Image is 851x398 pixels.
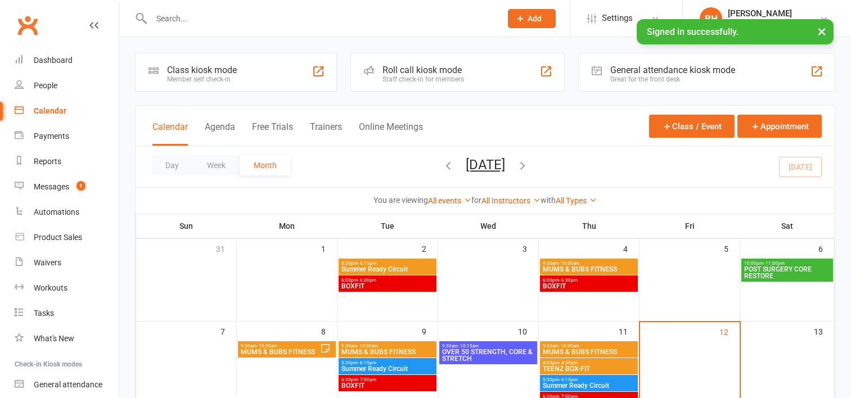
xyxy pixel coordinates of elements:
span: BOXFIT [542,283,636,290]
div: 31 [216,239,236,257]
span: - 10:30am [559,343,579,349]
strong: You are viewing [373,196,428,205]
a: All events [428,196,471,205]
span: - 4:30pm [559,360,578,365]
span: - 7:00pm [358,377,376,382]
div: 8 [321,322,337,340]
div: Reports [34,157,61,166]
a: Product Sales [15,225,119,250]
div: Product Sales [34,233,82,242]
div: [PERSON_NAME] [728,8,792,19]
div: Dashboard [34,56,73,65]
span: - 6:15pm [358,261,376,266]
div: Automations [34,207,79,216]
div: What's New [34,334,74,343]
button: Online Meetings [359,121,423,146]
div: Great for the front desk [610,75,735,83]
a: People [15,73,119,98]
span: - 11:00pm [763,261,785,266]
span: 9:30am [240,343,320,349]
span: 9:30am [442,343,535,349]
div: Member self check-in [167,75,237,83]
button: Class / Event [649,115,735,138]
a: Payments [15,124,119,149]
th: Tue [337,214,438,238]
span: 5:30pm [341,360,434,365]
strong: with [541,196,556,205]
span: - 6:15pm [559,377,578,382]
div: 9 [422,322,438,340]
th: Thu [539,214,640,238]
div: 6 [818,239,834,257]
div: General attendance [34,380,102,389]
span: OVER 50 STRENGTH, CORE & STRETCH [442,349,535,362]
span: Summer Ready Circuit [341,266,434,273]
a: Waivers [15,250,119,275]
div: Class kiosk mode [167,65,237,75]
a: Reports [15,149,119,174]
span: MUMS & BUBS FITNESS [240,349,320,355]
span: MUMS & BUBS FITNESS [341,349,434,355]
input: Search... [148,11,493,26]
button: Trainers [310,121,342,146]
a: All Types [556,196,597,205]
a: Workouts [15,275,119,301]
span: - 6:30pm [358,278,376,283]
button: Agenda [205,121,235,146]
div: General attendance kiosk mode [610,65,735,75]
div: Roll call kiosk mode [382,65,464,75]
span: 1 [76,181,85,191]
span: - 6:30pm [559,278,578,283]
span: POST SURGERY CORE RESTORE [744,266,831,279]
button: Month [240,155,291,175]
div: BH [700,7,722,30]
a: Automations [15,200,119,225]
button: × [812,19,832,43]
span: 6:30pm [341,377,434,382]
button: Appointment [737,115,822,138]
button: [DATE] [466,157,505,173]
div: 12 [719,322,740,341]
a: Calendar [15,98,119,124]
div: Tasks [34,309,54,318]
div: 5 [724,239,740,257]
span: 9:30am [542,343,636,349]
th: Mon [237,214,337,238]
a: What's New [15,326,119,351]
span: 9:30am [341,343,434,349]
button: Add [508,9,556,28]
a: Tasks [15,301,119,326]
span: - 10:30am [357,343,378,349]
div: 3 [523,239,538,257]
div: 13 [814,322,834,340]
span: 5:30pm [542,377,636,382]
a: All Instructors [481,196,541,205]
div: Staff check-in for members [382,75,464,83]
th: Sat [740,214,835,238]
span: BOXFIT [341,382,434,389]
th: Wed [438,214,539,238]
span: Summer Ready Circuit [341,365,434,372]
span: 6:00pm [542,278,636,283]
button: Week [193,155,240,175]
div: 1 [321,239,337,257]
button: Day [151,155,193,175]
span: Signed in successfully. [647,26,739,37]
a: Clubworx [13,11,42,39]
div: 10 [518,322,538,340]
th: Sun [136,214,237,238]
div: Waivers [34,258,61,267]
span: 4:00pm [542,360,636,365]
span: MUMS & BUBS FITNESS [542,266,636,273]
div: 2 [422,239,438,257]
span: Add [528,14,542,23]
span: 10:00pm [744,261,831,266]
th: Fri [640,214,740,238]
div: Calendar [34,106,66,115]
div: 4 [623,239,639,257]
span: 5:30pm [341,261,434,266]
div: 11 [619,322,639,340]
span: 9:30am [542,261,636,266]
button: Free Trials [252,121,293,146]
span: 6:00pm [341,278,434,283]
